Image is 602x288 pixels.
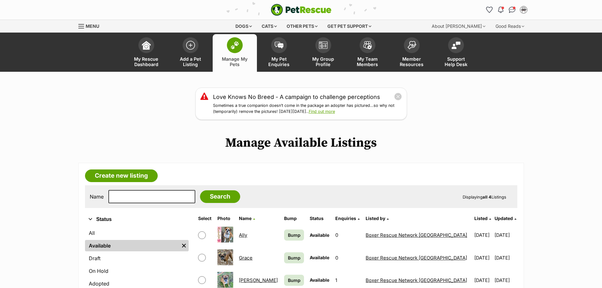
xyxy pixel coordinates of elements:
[427,20,490,33] div: About [PERSON_NAME]
[452,41,460,49] img: help-desk-icon-fdf02630f3aa405de69fd3d07c3f3aa587a6932b1a1747fa1d2bba05be0121f9.svg
[407,41,416,49] img: member-resources-icon-8e73f808a243e03378d46382f2149f9095a855e16c252ad45f914b54edf8863c.svg
[353,56,382,67] span: My Team Members
[310,232,329,238] span: Available
[495,216,513,221] span: Updated
[200,190,240,203] input: Search
[142,41,151,50] img: dashboard-icon-eb2f2d2d3e046f16d808141f083e7271f6b2e854fb5c12c21221c1fb7104beca.svg
[335,216,356,221] span: translation missing: en.admin.listings.index.attributes.enquiries
[495,216,516,221] a: Updated
[282,20,322,33] div: Other pets
[310,277,329,283] span: Available
[288,277,301,284] span: Bump
[333,224,362,246] td: 0
[176,56,205,67] span: Add a Pet Listing
[275,42,283,49] img: pet-enquiries-icon-7e3ad2cf08bfb03b45e93fb7055b45f3efa6380592205ae92323e6603595dc1f.svg
[85,169,158,182] a: Create new listing
[472,247,494,269] td: [DATE]
[491,20,529,33] div: Good Reads
[265,56,293,67] span: My Pet Enquiries
[271,4,331,16] a: PetRescue
[213,103,402,115] p: Sometimes a true companion doesn’t come in the package an adopter has pictured…so why not (tempor...
[463,194,506,199] span: Displaying Listings
[168,34,213,72] a: Add a Pet Listing
[284,275,304,286] a: Bump
[85,240,179,251] a: Available
[520,7,527,13] img: Boxer Rescue Network Australia profile pic
[257,20,281,33] div: Cats
[366,216,389,221] a: Listed by
[85,227,189,239] a: All
[333,247,362,269] td: 0
[345,34,390,72] a: My Team Members
[132,56,161,67] span: My Rescue Dashboard
[179,240,189,251] a: Remove filter
[239,255,252,261] a: Grace
[390,34,434,72] a: Member Resources
[239,216,252,221] span: Name
[495,247,517,269] td: [DATE]
[398,56,426,67] span: Member Resources
[323,20,376,33] div: Get pet support
[307,213,332,224] th: Status
[85,215,189,224] button: Status
[484,5,529,15] ul: Account quick links
[282,213,307,224] th: Bump
[186,41,195,50] img: add-pet-listing-icon-0afa8454b4691262ce3f59096e99ab1cd57d4a30225e0717b998d2c9b9846f56.svg
[213,93,380,101] a: Love Knows No Breed - A campaign to challenge perceptions
[231,20,256,33] div: Dogs
[442,56,470,67] span: Support Help Desk
[257,34,301,72] a: My Pet Enquiries
[239,216,255,221] a: Name
[310,255,329,260] span: Available
[366,277,467,283] a: Boxer Rescue Network [GEOGRAPHIC_DATA]
[496,5,506,15] button: Notifications
[335,216,360,221] a: Enquiries
[309,56,337,67] span: My Group Profile
[288,232,301,238] span: Bump
[239,232,247,238] a: Ally
[495,224,517,246] td: [DATE]
[86,23,99,29] span: Menu
[507,5,517,15] a: Conversations
[284,252,304,263] a: Bump
[474,216,488,221] span: Listed
[366,232,467,238] a: Boxer Rescue Network [GEOGRAPHIC_DATA]
[319,41,328,49] img: group-profile-icon-3fa3cf56718a62981997c0bc7e787c4b2cf8bcc04b72c1350f741eb67cf2f40e.svg
[271,4,331,16] img: logo-e224e6f780fb5917bec1dbf3a21bbac754714ae5b6737aabdf751b685950b380.svg
[221,56,249,67] span: Manage My Pets
[288,254,301,261] span: Bump
[85,253,189,264] a: Draft
[363,41,372,49] img: team-members-icon-5396bd8760b3fe7c0b43da4ab00e1e3bb1a5d9ba89233759b79545d2d3fc5d0d.svg
[483,194,491,199] strong: all 4
[213,34,257,72] a: Manage My Pets
[215,213,236,224] th: Photo
[509,7,515,13] img: chat-41dd97257d64d25036548639549fe6c8038ab92f7586957e7f3b1b290dea8141.svg
[301,34,345,72] a: My Group Profile
[472,224,494,246] td: [DATE]
[474,216,491,221] a: Listed
[498,7,503,13] img: notifications-46538b983faf8c2785f20acdc204bb7945ddae34d4c08c2a6579f10ce5e182be.svg
[484,5,495,15] a: Favourites
[78,20,104,31] a: Menu
[434,34,478,72] a: Support Help Desk
[366,216,385,221] span: Listed by
[284,230,304,241] a: Bump
[90,194,104,199] label: Name
[394,93,402,101] button: close
[309,109,335,114] a: Find out more
[519,5,529,15] button: My account
[230,41,239,49] img: manage-my-pets-icon-02211641906a0b7f246fdf0571729dbe1e7629f14944591b6c1af311fb30b64b.svg
[85,265,189,277] a: On Hold
[366,255,467,261] a: Boxer Rescue Network [GEOGRAPHIC_DATA]
[239,277,278,283] a: [PERSON_NAME]
[196,213,214,224] th: Select
[124,34,168,72] a: My Rescue Dashboard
